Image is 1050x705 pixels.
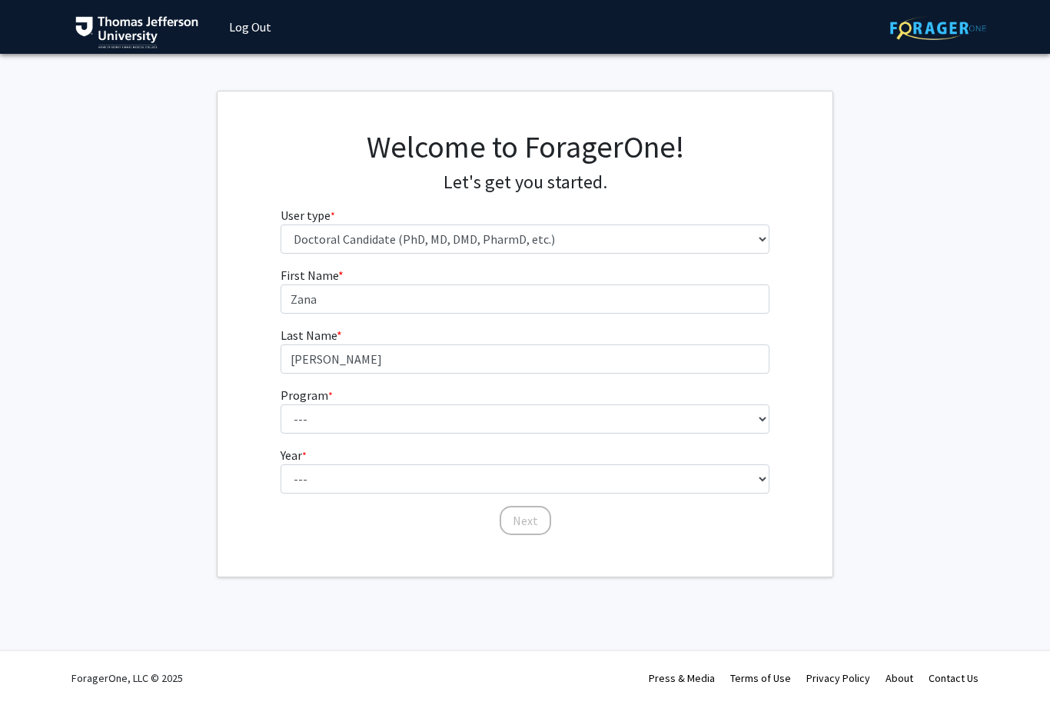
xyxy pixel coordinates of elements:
a: Contact Us [929,671,979,685]
label: Program [281,386,333,404]
a: About [886,671,913,685]
h4: Let's get you started. [281,171,770,194]
a: Privacy Policy [806,671,870,685]
span: First Name [281,268,338,283]
img: Thomas Jefferson University Logo [75,16,198,48]
span: Last Name [281,328,337,343]
label: Year [281,446,307,464]
a: Press & Media [649,671,715,685]
label: User type [281,206,335,224]
a: Terms of Use [730,671,791,685]
img: ForagerOne Logo [890,16,986,40]
button: Next [500,506,551,535]
h1: Welcome to ForagerOne! [281,128,770,165]
div: ForagerOne, LLC © 2025 [71,651,183,705]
